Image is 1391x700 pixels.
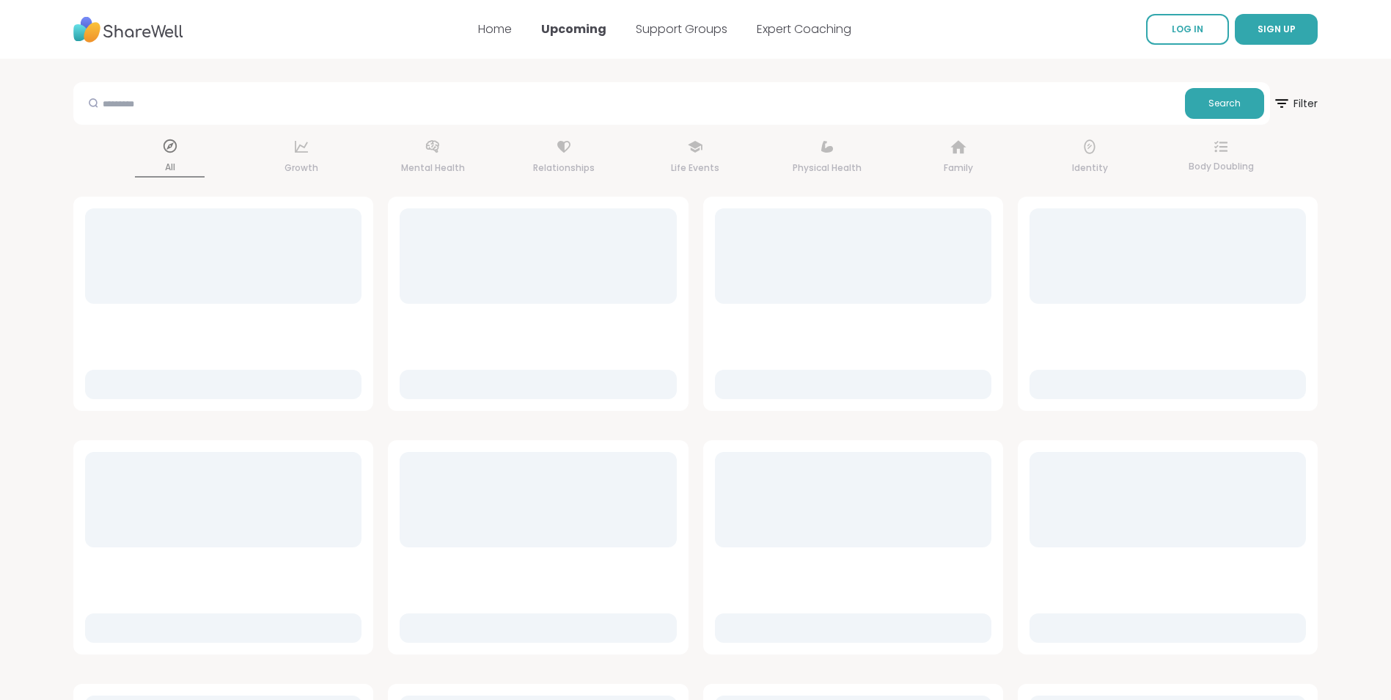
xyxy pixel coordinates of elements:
img: ShareWell Nav Logo [73,10,183,50]
span: SIGN UP [1258,23,1296,35]
a: Support Groups [636,21,727,37]
a: Home [478,21,512,37]
span: Search [1208,97,1241,110]
button: Search [1185,88,1264,119]
a: Expert Coaching [757,21,851,37]
span: Filter [1273,86,1318,121]
a: LOG IN [1146,14,1229,45]
span: LOG IN [1172,23,1203,35]
button: Filter [1273,82,1318,125]
a: Upcoming [541,21,606,37]
button: SIGN UP [1235,14,1318,45]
